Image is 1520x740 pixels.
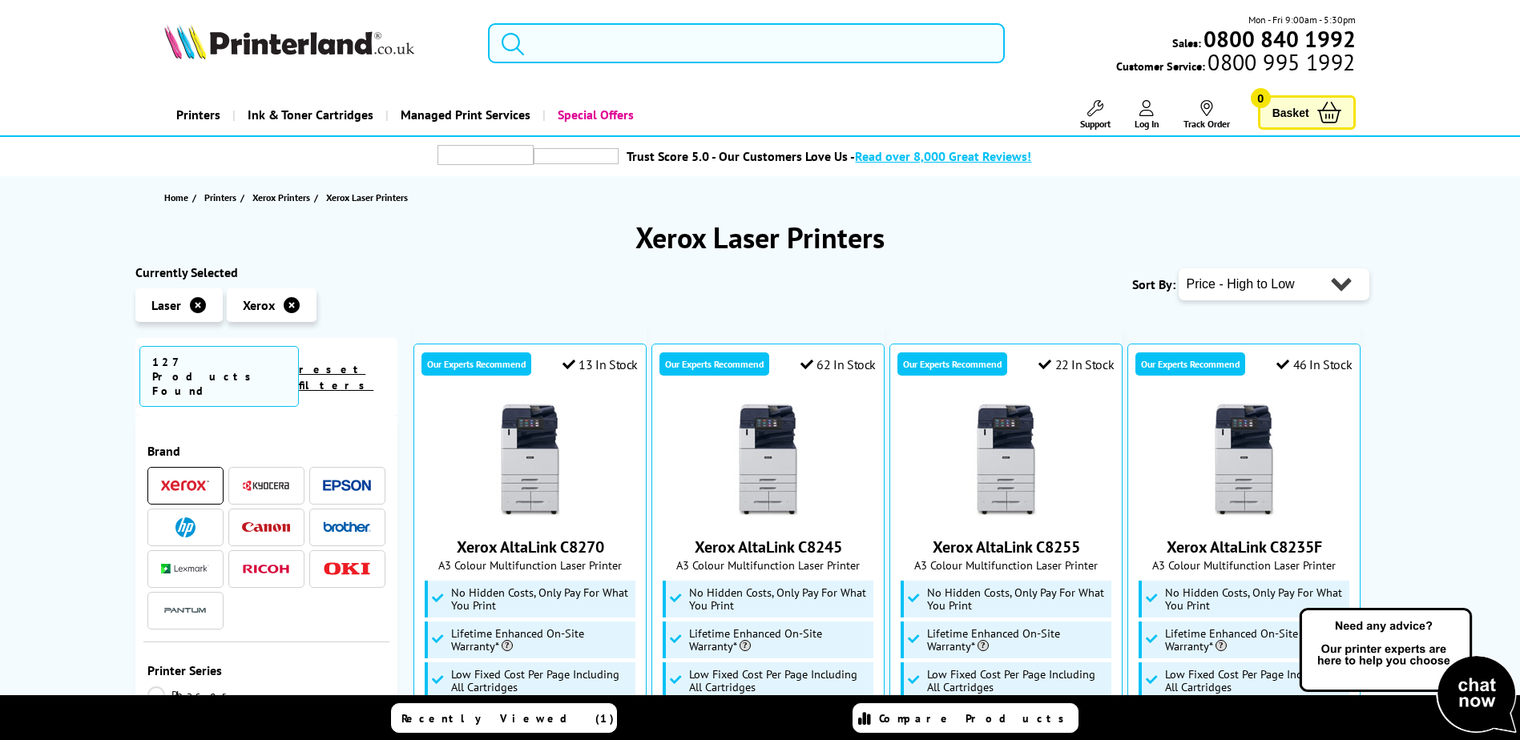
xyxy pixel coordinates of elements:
[175,517,196,537] img: HP
[323,559,371,579] a: OKI
[164,24,468,62] a: Printerland Logo
[248,95,373,135] span: Ink & Toner Cartridges
[1132,276,1175,292] span: Sort By:
[135,219,1385,256] h1: Xerox Laser Printers
[252,189,314,206] a: Xerox Printers
[139,346,300,407] span: 127 Products Found
[323,517,371,537] a: Brother
[689,586,870,612] span: No Hidden Costs, Only Pay For What You Print
[242,517,290,537] a: Canon
[627,148,1031,164] a: Trust Score 5.0 - Our Customers Love Us -Read over 8,000 Great Reviews!
[1183,100,1230,130] a: Track Order
[689,668,870,694] span: Low Fixed Cost Per Page Including All Cartridges
[1204,24,1356,54] b: 0800 840 1992
[243,297,275,313] span: Xerox
[1251,88,1271,108] span: 0
[326,191,408,203] span: Xerox Laser Printers
[1080,100,1111,130] a: Support
[164,95,232,135] a: Printers
[204,189,236,206] span: Printers
[323,562,371,576] img: OKI
[708,400,829,521] img: Xerox AltaLink C8245
[147,443,386,459] span: Brand
[451,668,632,694] span: Low Fixed Cost Per Page Including All Cartridges
[1184,508,1304,524] a: Xerox AltaLink C8235F
[1258,95,1356,130] a: Basket 0
[1080,118,1111,130] span: Support
[1167,537,1322,557] a: Xerox AltaLink C8235F
[695,537,842,557] a: Xerox AltaLink C8245
[689,627,870,653] span: Lifetime Enhanced On-Site Warranty*
[147,686,267,704] a: Phaser
[800,356,876,372] div: 62 In Stock
[422,557,638,573] span: A3 Colour Multifunction Laser Printer
[1172,35,1201,50] span: Sales:
[879,711,1073,726] span: Compare Products
[946,400,1066,521] img: Xerox AltaLink C8255
[1136,557,1352,573] span: A3 Colour Multifunction Laser Printer
[135,264,398,280] div: Currently Selected
[1165,586,1346,612] span: No Hidden Costs, Only Pay For What You Print
[1135,352,1245,376] div: Our Experts Recommend
[164,189,192,206] a: Home
[232,95,385,135] a: Ink & Toner Cartridges
[323,521,371,533] img: Brother
[708,508,829,524] a: Xerox AltaLink C8245
[147,662,386,678] span: Printer Series
[470,400,591,521] img: Xerox AltaLink C8270
[897,352,1007,376] div: Our Experts Recommend
[401,711,615,726] span: Recently Viewed (1)
[161,601,209,620] img: Pantum
[946,508,1066,524] a: Xerox AltaLink C8255
[299,362,373,392] a: reset filters
[437,145,534,165] img: trustpilot rating
[242,565,290,573] img: Ricoh
[1201,31,1356,46] a: 0800 840 1992
[1116,54,1355,74] span: Customer Service:
[1205,54,1355,70] span: 0800 995 1992
[1038,356,1114,372] div: 22 In Stock
[451,627,632,653] span: Lifetime Enhanced On-Site Warranty*
[451,586,632,612] span: No Hidden Costs, Only Pay For What You Print
[1184,400,1304,521] img: Xerox AltaLink C8235F
[252,189,310,206] span: Xerox Printers
[161,601,209,621] a: Pantum
[161,476,209,496] a: Xerox
[242,480,290,492] img: Kyocera
[421,352,531,376] div: Our Experts Recommend
[164,24,414,59] img: Printerland Logo
[1165,668,1346,694] span: Low Fixed Cost Per Page Including All Cartridges
[1276,356,1352,372] div: 46 In Stock
[242,559,290,579] a: Ricoh
[385,95,542,135] a: Managed Print Services
[659,352,769,376] div: Our Experts Recommend
[161,559,209,579] a: Lexmark
[457,537,604,557] a: Xerox AltaLink C8270
[323,480,371,492] img: Epson
[1135,118,1159,130] span: Log In
[562,356,638,372] div: 13 In Stock
[161,564,209,573] img: Lexmark
[927,668,1108,694] span: Low Fixed Cost Per Page Including All Cartridges
[927,586,1108,612] span: No Hidden Costs, Only Pay For What You Print
[855,148,1031,164] span: Read over 8,000 Great Reviews!
[470,508,591,524] a: Xerox AltaLink C8270
[660,557,876,573] span: A3 Colour Multifunction Laser Printer
[898,557,1114,573] span: A3 Colour Multifunction Laser Printer
[1165,627,1346,653] span: Lifetime Enhanced On-Site Warranty*
[1272,102,1309,123] span: Basket
[161,480,209,491] img: Xerox
[1248,12,1356,27] span: Mon - Fri 9:00am - 5:30pm
[204,189,240,206] a: Printers
[927,627,1108,653] span: Lifetime Enhanced On-Site Warranty*
[323,476,371,496] a: Epson
[242,522,290,533] img: Canon
[853,703,1079,733] a: Compare Products
[534,148,619,164] img: trustpilot rating
[391,703,617,733] a: Recently Viewed (1)
[161,517,209,537] a: HP
[1296,605,1520,737] img: Open Live Chat window
[151,297,181,313] span: Laser
[933,537,1080,557] a: Xerox AltaLink C8255
[1135,100,1159,130] a: Log In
